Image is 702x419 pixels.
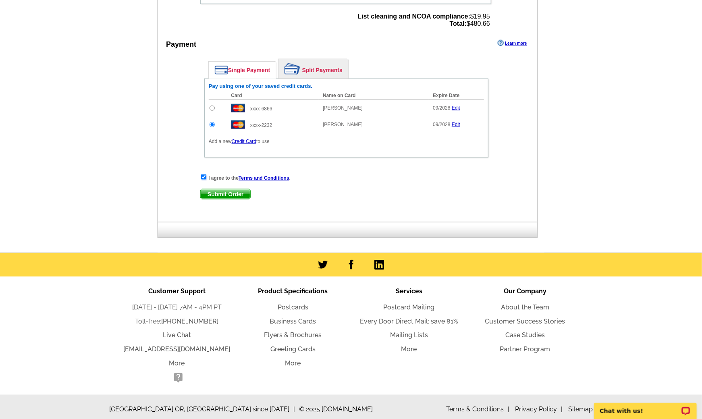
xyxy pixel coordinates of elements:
[270,346,316,353] a: Greeting Cards
[231,120,245,129] img: mast.gif
[169,360,185,367] a: More
[209,83,484,89] h6: Pay using one of your saved credit cards.
[148,287,206,295] span: Customer Support
[323,122,363,127] span: [PERSON_NAME]
[450,20,467,27] strong: Total:
[264,332,322,339] a: Flyers & Brochures
[231,104,245,112] img: mast.gif
[208,175,291,181] strong: I agree to the .
[360,317,458,325] a: Every Door Direct Mail: save 81%
[278,303,308,311] a: Postcards
[162,317,219,325] a: [PHONE_NUMBER]
[119,317,235,326] li: Toll-free:
[433,122,450,127] span: 09/2028
[501,303,549,311] a: About the Team
[299,405,373,415] span: © 2025 [DOMAIN_NAME]
[446,406,509,413] a: Terms & Conditions
[163,332,191,339] a: Live Chat
[396,287,422,295] span: Services
[250,122,272,128] span: xxxx-2232
[485,317,565,325] a: Customer Success Stories
[589,394,702,419] iframe: LiveChat chat widget
[109,405,295,415] span: [GEOGRAPHIC_DATA] OR, [GEOGRAPHIC_DATA] since [DATE]
[401,346,417,353] a: More
[452,105,460,111] a: Edit
[504,287,546,295] span: Our Company
[119,303,235,312] li: [DATE] - [DATE] 7AM - 4PM PT
[452,122,460,127] a: Edit
[285,63,300,75] img: split-payment.png
[250,106,272,112] span: xxxx-6866
[319,91,429,100] th: Name on Card
[568,406,593,413] a: Sitemap
[498,40,527,46] a: Learn more
[505,332,545,339] a: Case Studies
[384,303,435,311] a: Postcard Mailing
[166,39,196,50] div: Payment
[358,13,470,20] strong: List cleaning and NCOA compliance:
[215,66,228,75] img: single-payment.png
[124,346,231,353] a: [EMAIL_ADDRESS][DOMAIN_NAME]
[390,332,428,339] a: Mailing Lists
[285,360,301,367] a: More
[515,406,563,413] a: Privacy Policy
[209,138,484,145] p: Add a new to use
[429,91,484,100] th: Expire Date
[258,287,328,295] span: Product Specifications
[239,175,289,181] a: Terms and Conditions
[209,62,276,79] a: Single Payment
[323,105,363,111] span: [PERSON_NAME]
[232,139,256,144] a: Credit Card
[278,59,349,79] a: Split Payments
[433,105,450,111] span: 09/2028
[227,91,319,100] th: Card
[358,13,490,27] span: $19.95 $480.66
[500,346,550,353] a: Partner Program
[201,189,250,199] span: Submit Order
[270,317,316,325] a: Business Cards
